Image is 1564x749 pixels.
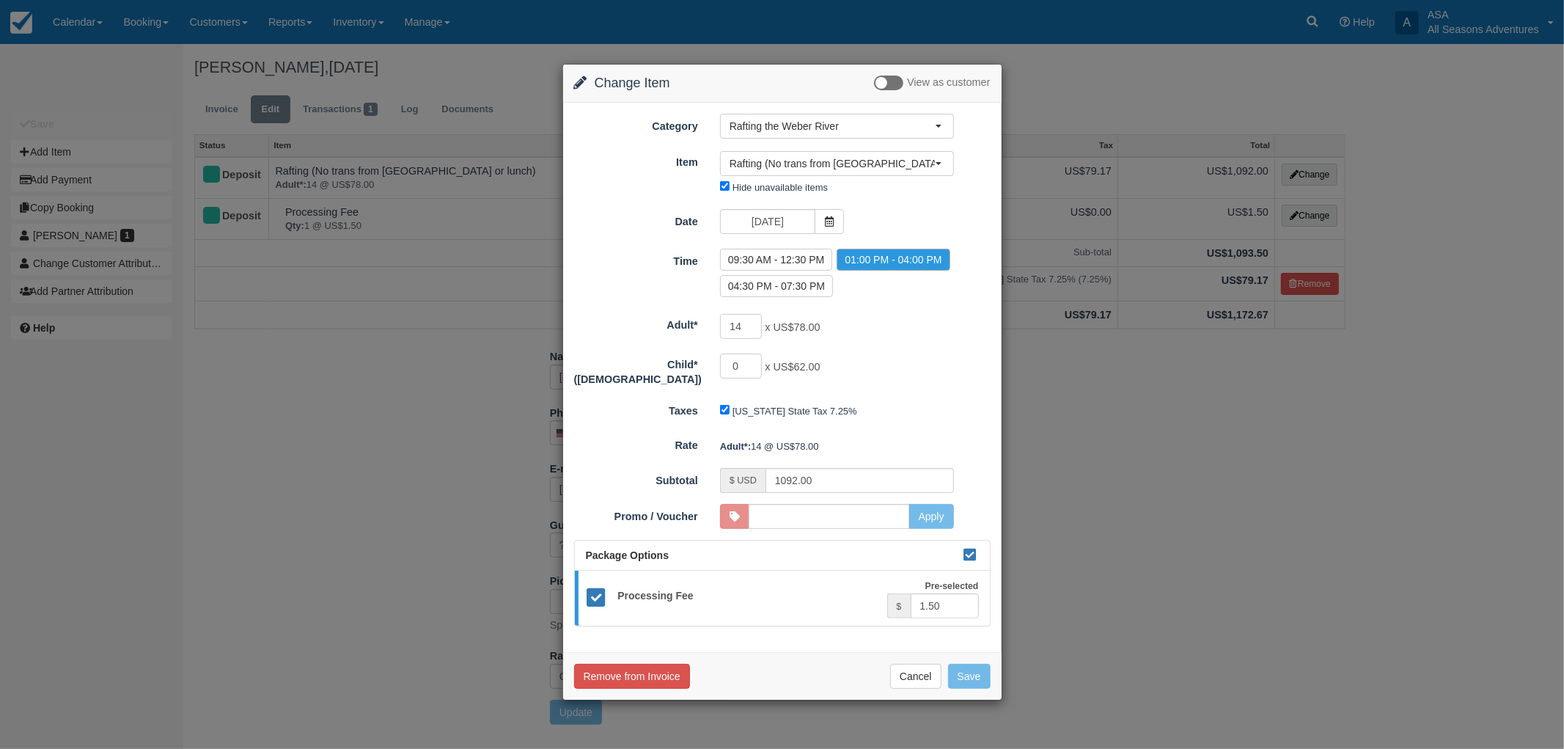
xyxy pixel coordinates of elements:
[563,504,709,525] label: Promo / Voucher
[765,321,820,333] span: x US$78.00
[563,209,709,230] label: Date
[730,475,757,486] small: $ USD
[720,275,833,297] label: 04:30 PM - 07:30 PM
[586,549,669,561] span: Package Options
[765,361,820,373] span: x US$62.00
[730,156,935,171] span: Rafting (No trans from [GEOGRAPHIC_DATA] or lunch) (54)
[563,313,709,333] label: Adult*
[730,119,935,134] span: Rafting the Weber River
[909,504,954,529] button: Apply
[890,664,941,689] button: Cancel
[720,114,954,139] button: Rafting the Weber River
[720,249,833,271] label: 09:30 AM - 12:30 PM
[563,433,709,453] label: Rate
[907,77,990,89] span: View as customer
[897,602,902,612] small: $
[720,151,954,176] button: Rafting (No trans from [GEOGRAPHIC_DATA] or lunch) (54)
[563,468,709,489] label: Subtotal
[606,591,886,602] h5: Processing Fee
[720,354,763,379] input: Child*(12 to 4 years old)
[733,182,828,193] label: Hide unavailable items
[574,664,690,689] button: Remove from Invoice
[948,664,991,689] button: Save
[563,114,709,134] label: Category
[925,581,979,591] strong: Pre-selected
[837,249,950,271] label: 01:00 PM - 04:00 PM
[563,398,709,419] label: Taxes
[720,314,763,339] input: Adult*
[575,571,990,626] a: Processing Fee Pre-selected $
[595,76,670,90] span: Change Item
[563,150,709,170] label: Item
[563,352,709,387] label: Child*(12 to 4 years old)
[720,441,751,452] strong: Adult*
[709,434,1002,458] div: 14 @ US$78.00
[733,406,857,417] label: [US_STATE] State Tax 7.25%
[563,249,709,269] label: Time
